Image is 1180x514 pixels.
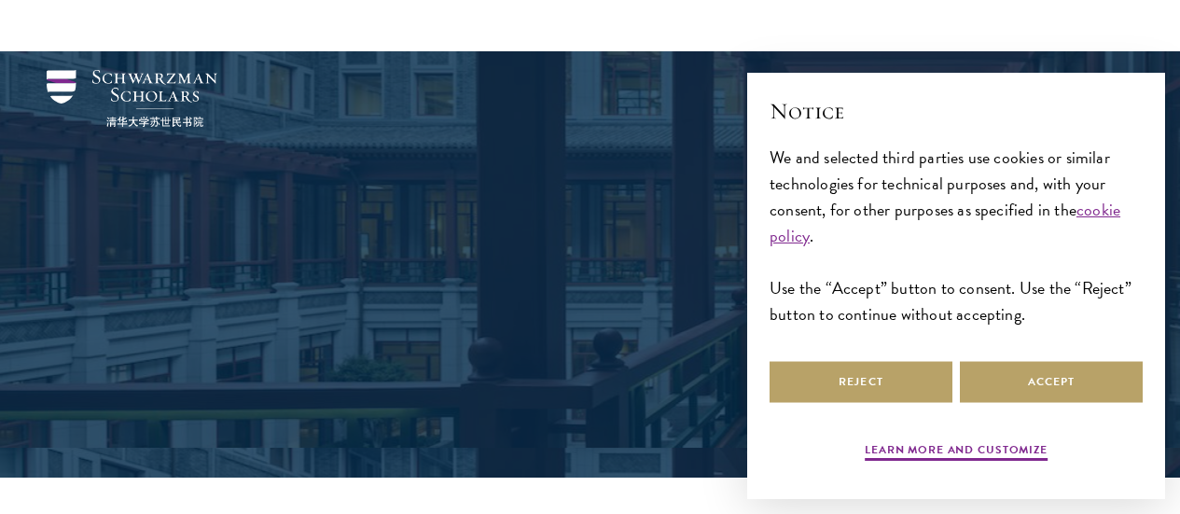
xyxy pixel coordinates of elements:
[770,361,952,403] button: Reject
[960,361,1143,403] button: Accept
[770,197,1120,248] a: cookie policy
[47,70,217,127] img: Schwarzman Scholars
[865,441,1048,464] button: Learn more and customize
[770,145,1143,328] div: We and selected third parties use cookies or similar technologies for technical purposes and, wit...
[770,95,1143,127] h2: Notice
